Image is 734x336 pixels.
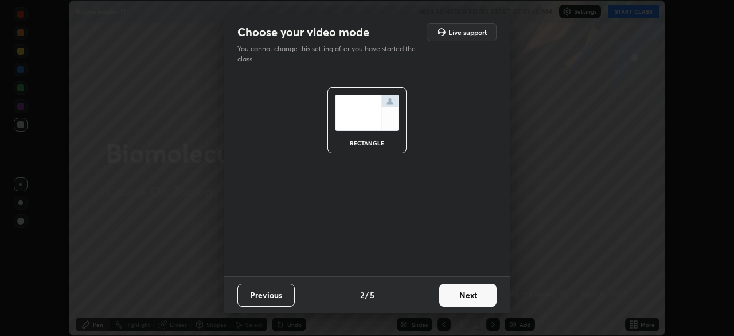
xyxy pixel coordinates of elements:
[448,29,487,36] h5: Live support
[237,284,295,307] button: Previous
[237,44,423,64] p: You cannot change this setting after you have started the class
[237,25,369,40] h2: Choose your video mode
[439,284,497,307] button: Next
[365,289,369,301] h4: /
[335,95,399,131] img: normalScreenIcon.ae25ed63.svg
[344,140,390,146] div: rectangle
[370,289,374,301] h4: 5
[360,289,364,301] h4: 2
